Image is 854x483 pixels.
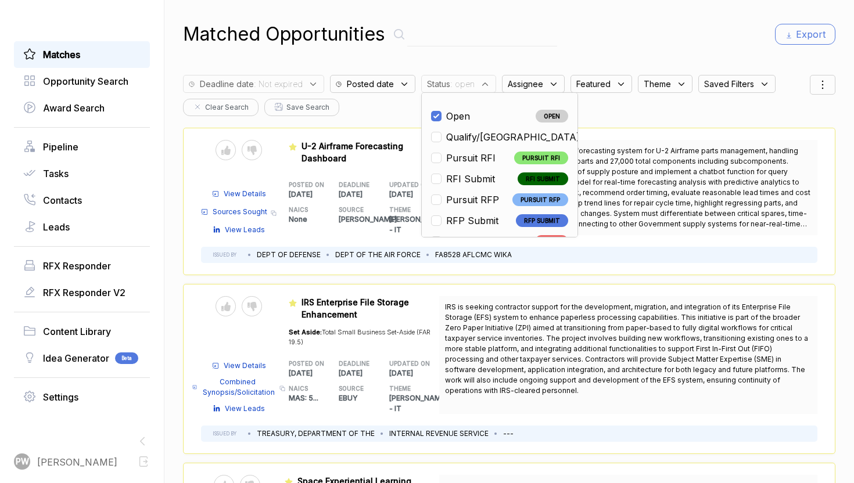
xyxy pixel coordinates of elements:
[43,74,128,88] span: Opportunity Search
[445,146,810,239] span: Develop an AI-powered cloud-based forecasting system for U-2 Airframe parts management, handling ...
[339,214,389,225] p: [PERSON_NAME]
[516,214,568,227] span: RFP SUBMIT
[339,359,371,368] h5: DEADLINE
[23,101,141,115] a: Award Search
[503,428,514,439] li: ---
[257,250,321,260] li: DEPT OF DEFENSE
[389,189,440,200] p: [DATE]
[446,235,473,248] span: ESL Q
[775,24,835,45] button: Export
[339,206,371,214] h5: SOURCE
[450,78,475,90] span: : open
[224,361,266,371] span: View Details
[23,351,141,365] a: Idea GeneratorBeta
[43,286,125,300] span: RFX Responder V2
[289,368,339,379] p: [DATE]
[43,101,105,115] span: Award Search
[339,368,389,379] p: [DATE]
[225,403,265,414] span: View Leads
[389,393,440,414] p: [PERSON_NAME] - IT
[389,368,440,379] p: [DATE]
[446,172,495,186] span: RFI Submit
[205,102,249,113] span: Clear Search
[302,141,403,163] span: U-2 Airframe Forecasting Dashboard
[115,352,138,364] span: Beta
[644,78,671,90] span: Theme
[23,259,141,273] a: RFX Responder
[508,78,543,90] span: Assignee
[389,214,440,235] p: [PERSON_NAME] - IT
[289,181,321,189] h5: POSTED ON
[43,48,80,62] span: Matches
[446,130,580,144] span: Qualify/[GEOGRAPHIC_DATA]
[535,235,568,248] span: ESL Q
[335,250,421,260] li: DEPT OF THE AIR FORCE
[43,325,111,338] span: Content Library
[389,181,421,189] h5: UPDATED ON
[446,193,499,207] span: Pursuit RFP
[446,151,496,165] span: Pursuit RFI
[23,390,141,404] a: Settings
[389,428,489,439] li: INTERNAL REVENUE SERVICE
[446,214,498,228] span: RFP Submit
[289,189,339,200] p: [DATE]
[200,78,254,90] span: Deadline date
[202,377,276,398] span: Combined Synopsis/Solicitation
[427,78,450,90] span: Status
[289,328,430,346] span: Total Small Business Set-Aside (FAR 19.5)
[183,20,385,48] h1: Matched Opportunities
[302,297,409,319] span: IRS Enterprise File Storage Enhancement
[286,102,329,113] span: Save Search
[23,140,141,154] a: Pipeline
[446,109,470,123] span: Open
[16,456,29,468] span: PW
[576,78,611,90] span: Featured
[289,206,321,214] h5: NAICS
[257,428,375,439] li: TREASURY, DEPARTMENT OF THE
[23,325,141,338] a: Content Library
[445,302,808,395] span: IRS is seeking contractor support for the development, migration, and integration of its Enterpri...
[224,189,266,199] span: View Details
[339,393,389,403] p: EBUY
[389,206,421,214] h5: THEME
[264,99,339,116] button: Save Search
[289,384,321,393] h5: NAICS
[23,286,141,300] a: RFX Responder V2
[43,167,69,181] span: Tasks
[183,99,259,116] button: Clear Search
[37,455,117,469] span: [PERSON_NAME]
[213,251,236,258] h5: ISSUED BY
[704,78,754,90] span: Saved Filters
[536,110,568,122] span: OPEN
[512,193,568,206] span: PURSUIT RFP
[43,259,111,273] span: RFX Responder
[435,250,512,260] li: FA8528 AFLCMC WIKA
[339,384,371,393] h5: SOURCE
[43,220,70,234] span: Leads
[514,152,568,164] span: PURSUIT RFI
[192,377,276,398] a: Combined Synopsis/Solicitation
[254,78,303,90] span: : Not expired
[23,167,141,181] a: Tasks
[289,328,322,336] span: Set Aside:
[389,359,421,368] h5: UPDATED ON
[23,193,141,207] a: Contacts
[23,74,141,88] a: Opportunity Search
[518,172,568,185] span: RFI SUBMIT
[213,430,236,437] h5: ISSUED BY
[339,181,371,189] h5: DEADLINE
[225,225,265,235] span: View Leads
[43,140,78,154] span: Pipeline
[43,351,109,365] span: Idea Generator
[289,214,339,225] p: None
[43,193,82,207] span: Contacts
[347,78,394,90] span: Posted date
[289,359,321,368] h5: POSTED ON
[213,207,267,217] span: Sources Sought
[339,189,389,200] p: [DATE]
[23,220,141,234] a: Leads
[389,384,421,393] h5: THEME
[23,48,141,62] a: Matches
[43,390,78,404] span: Settings
[201,207,267,217] a: Sources Sought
